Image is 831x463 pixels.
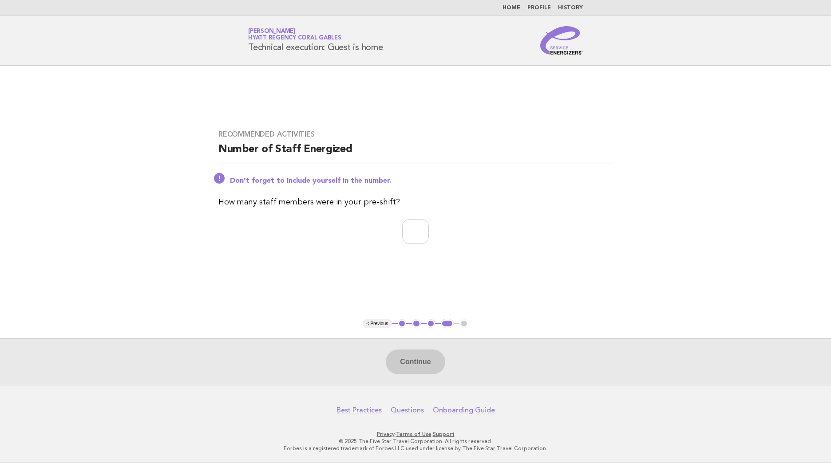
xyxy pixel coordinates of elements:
[144,431,687,438] p: · ·
[144,438,687,445] p: © 2025 The Five Star Travel Corporation. All rights reserved.
[218,130,613,139] h3: Recommended activities
[391,406,424,415] a: Questions
[230,177,613,185] p: Don't forget to include yourself in the number.
[540,26,583,55] img: Service Energizers
[412,319,421,328] button: 2
[503,5,520,11] a: Home
[248,28,341,41] a: [PERSON_NAME]Hyatt Regency Coral Gables
[441,319,454,328] button: 4
[527,5,551,11] a: Profile
[218,142,613,164] h2: Number of Staff Energized
[398,319,407,328] button: 1
[396,431,431,437] a: Terms of Use
[433,406,495,415] a: Onboarding Guide
[377,431,395,437] a: Privacy
[248,29,383,52] h1: Technical execution: Guest is home
[433,431,455,437] a: Support
[218,196,613,208] p: How many staff members were in your pre-shift?
[144,445,687,452] p: Forbes is a registered trademark of Forbes LLC used under license by The Five Star Travel Corpora...
[558,5,583,11] a: History
[363,319,392,328] button: < Previous
[336,406,382,415] a: Best Practices
[427,319,435,328] button: 3
[248,35,341,41] span: Hyatt Regency Coral Gables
